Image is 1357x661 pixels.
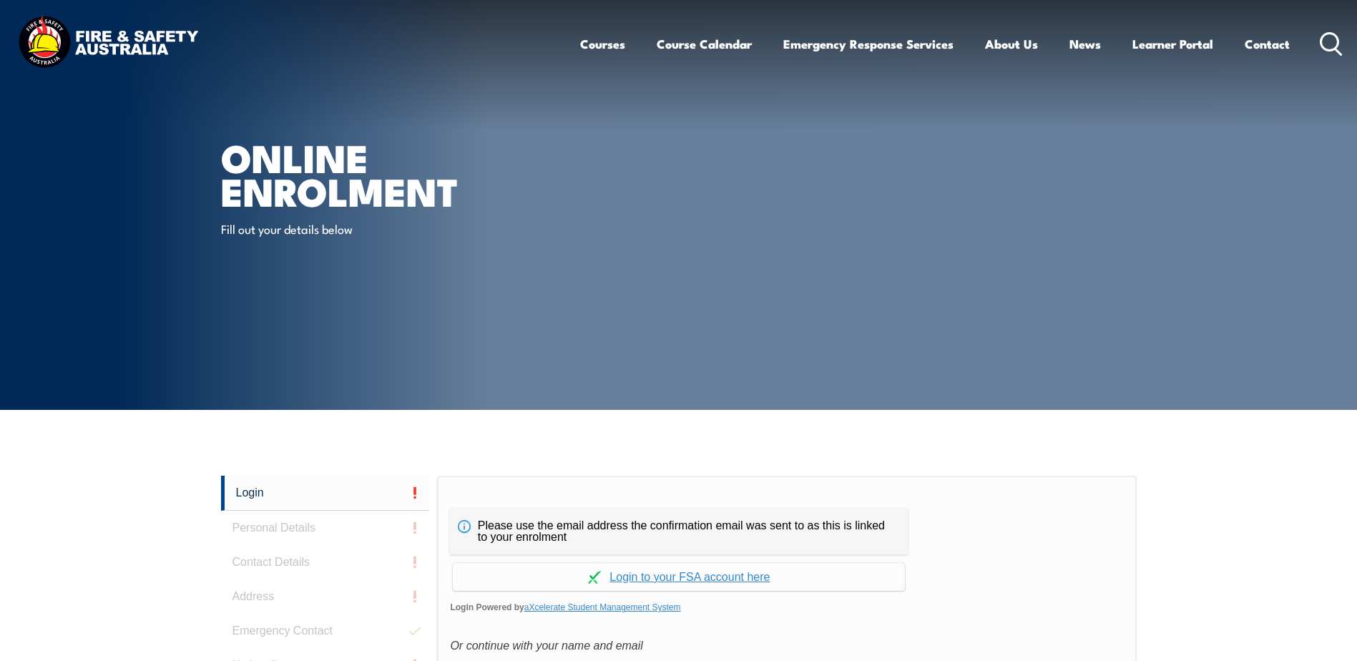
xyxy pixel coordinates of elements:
[450,509,908,554] div: Please use the email address the confirmation email was sent to as this is linked to your enrolment
[985,25,1038,63] a: About Us
[1245,25,1290,63] a: Contact
[588,571,601,584] img: Log in withaxcelerate
[783,25,954,63] a: Emergency Response Services
[524,602,681,612] a: aXcelerate Student Management System
[1069,25,1101,63] a: News
[221,140,574,207] h1: Online Enrolment
[450,597,1123,618] span: Login Powered by
[657,25,752,63] a: Course Calendar
[450,635,1123,657] div: Or continue with your name and email
[221,476,430,511] a: Login
[221,220,482,237] p: Fill out your details below
[1132,25,1213,63] a: Learner Portal
[580,25,625,63] a: Courses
